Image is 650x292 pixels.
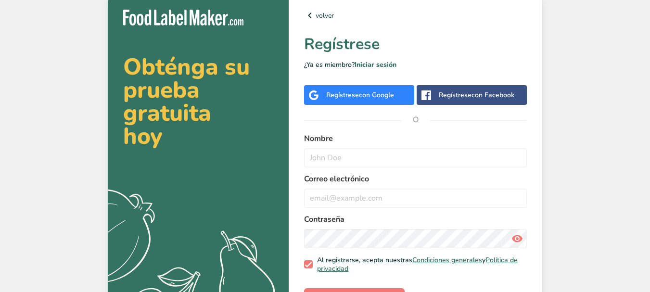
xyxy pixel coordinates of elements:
p: ¿Ya es miembro? [304,60,527,70]
span: Al registrarse, acepta nuestras y [313,256,523,273]
label: Contraseña [304,214,527,225]
input: email@example.com [304,189,527,208]
a: Política de privacidad [317,255,518,273]
a: Condiciones generales [412,255,482,265]
span: con Facebook [472,90,514,100]
div: Regístrese [326,90,394,100]
img: Food Label Maker [123,10,243,25]
h1: Regístrese [304,33,527,56]
a: volver [304,10,527,21]
h2: Obténga su prueba gratuita hoy [123,55,273,148]
div: Regístrese [439,90,514,100]
span: con Google [359,90,394,100]
input: John Doe [304,148,527,167]
label: Nombre [304,133,527,144]
a: Iniciar sesión [355,60,396,69]
span: O [401,105,430,134]
label: Correo electrónico [304,173,527,185]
